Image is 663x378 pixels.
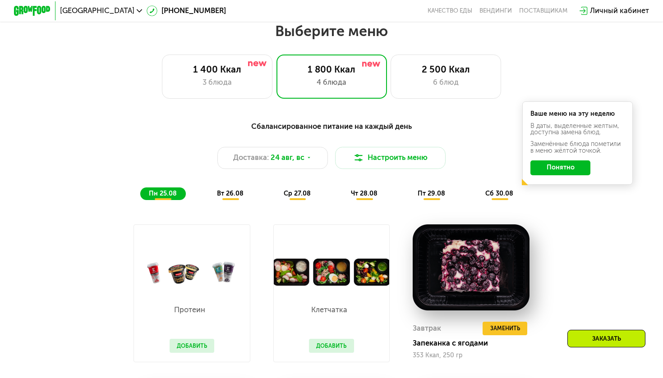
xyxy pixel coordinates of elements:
span: [GEOGRAPHIC_DATA] [60,7,134,14]
span: пн 25.08 [149,190,177,197]
span: сб 30.08 [485,190,513,197]
span: пт 29.08 [418,190,445,197]
div: 4 блюда [286,77,377,88]
span: 24 авг, вс [271,152,304,164]
button: Добавить [309,339,354,353]
div: Заменённые блюда пометили в меню жёлтой точкой. [530,141,624,154]
button: Заменить [483,322,527,336]
div: Личный кабинет [590,5,649,17]
a: Качество еды [428,7,472,14]
button: Понятно [530,160,590,175]
div: 1 800 Ккал [286,64,377,75]
div: поставщикам [519,7,567,14]
div: Завтрак [413,322,441,336]
div: В даты, выделенные желтым, доступна замена блюд. [530,123,624,136]
p: Протеин [170,306,210,314]
div: 353 Ккал, 250 гр [413,352,529,359]
span: Заменить [490,324,520,333]
h2: Выберите меню [29,22,633,40]
button: Настроить меню [335,147,446,169]
div: 6 блюд [400,77,491,88]
span: вт 26.08 [217,190,244,197]
p: Клетчатка [309,306,350,314]
div: 3 блюда [172,77,263,88]
div: 2 500 Ккал [400,64,491,75]
span: чт 28.08 [351,190,378,197]
button: Добавить [170,339,215,353]
div: Ваше меню на эту неделю [530,111,624,117]
a: Вендинги [479,7,512,14]
div: Запеканка с ягодами [413,339,537,348]
a: [PHONE_NUMBER] [147,5,226,17]
span: Доставка: [233,152,269,164]
div: Сбалансированное питание на каждый день [59,121,604,132]
div: 1 400 Ккал [172,64,263,75]
span: ср 27.08 [284,190,311,197]
div: Заказать [567,330,645,347]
